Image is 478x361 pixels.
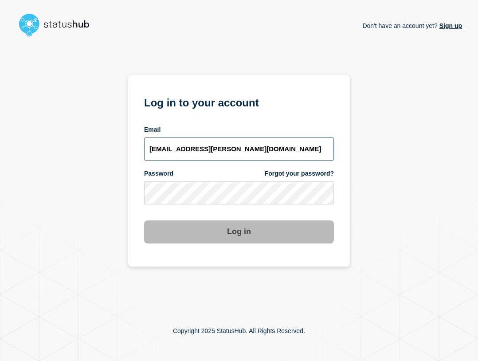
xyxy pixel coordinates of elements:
a: Forgot your password? [265,169,334,178]
p: Don't have an account yet? [362,15,462,36]
button: Log in [144,220,334,243]
input: password input [144,181,334,204]
img: StatusHub logo [16,11,100,39]
p: Copyright 2025 StatusHub. All Rights Reserved. [173,327,305,334]
h1: Log in to your account [144,94,334,110]
span: Password [144,169,173,178]
a: Sign up [438,22,462,29]
input: email input [144,137,334,161]
span: Email [144,126,161,134]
